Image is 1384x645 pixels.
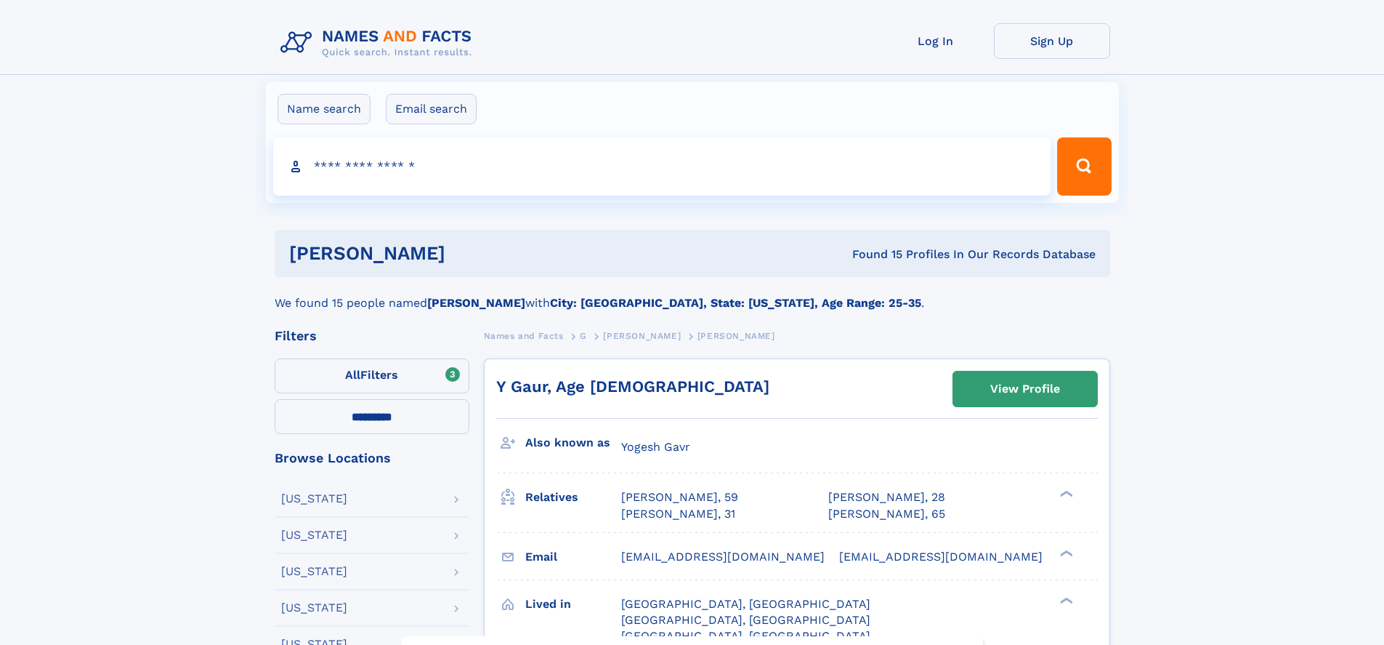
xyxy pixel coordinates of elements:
[1057,137,1111,196] button: Search Button
[281,602,347,614] div: [US_STATE]
[621,550,825,564] span: [EMAIL_ADDRESS][DOMAIN_NAME]
[427,296,525,310] b: [PERSON_NAME]
[580,326,587,345] a: G
[621,629,870,643] span: [GEOGRAPHIC_DATA], [GEOGRAPHIC_DATA]
[603,326,681,345] a: [PERSON_NAME]
[697,331,775,341] span: [PERSON_NAME]
[275,23,484,63] img: Logo Names and Facts
[525,592,621,617] h3: Lived in
[621,440,690,454] span: Yogesh Gavr
[275,329,469,342] div: Filters
[1056,596,1074,605] div: ❯
[281,493,347,505] div: [US_STATE]
[278,94,371,124] label: Name search
[386,94,477,124] label: Email search
[828,489,945,505] a: [PERSON_NAME], 28
[275,358,469,393] label: Filters
[1056,489,1074,499] div: ❯
[1056,548,1074,558] div: ❯
[525,545,621,569] h3: Email
[994,23,1110,59] a: Sign Up
[828,506,945,522] a: [PERSON_NAME], 65
[281,529,347,541] div: [US_STATE]
[275,277,1110,312] div: We found 15 people named with .
[281,566,347,577] div: [US_STATE]
[496,377,769,396] a: Y Gaur, Age [DEMOGRAPHIC_DATA]
[550,296,921,310] b: City: [GEOGRAPHIC_DATA], State: [US_STATE], Age Range: 25-35
[878,23,994,59] a: Log In
[649,247,1096,263] div: Found 15 Profiles In Our Records Database
[484,326,564,345] a: Names and Facts
[525,485,621,510] h3: Relatives
[621,506,735,522] a: [PERSON_NAME], 31
[525,430,621,455] h3: Also known as
[603,331,681,341] span: [PERSON_NAME]
[275,452,469,465] div: Browse Locations
[953,372,1097,406] a: View Profile
[580,331,587,341] span: G
[621,489,738,505] a: [PERSON_NAME], 59
[621,613,870,627] span: [GEOGRAPHIC_DATA], [GEOGRAPHIC_DATA]
[990,372,1060,406] div: View Profile
[289,244,649,263] h1: [PERSON_NAME]
[273,137,1051,196] input: search input
[621,597,870,611] span: [GEOGRAPHIC_DATA], [GEOGRAPHIC_DATA]
[345,368,360,382] span: All
[839,550,1043,564] span: [EMAIL_ADDRESS][DOMAIN_NAME]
